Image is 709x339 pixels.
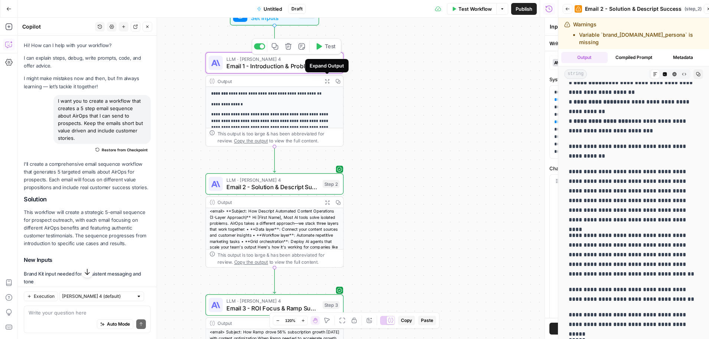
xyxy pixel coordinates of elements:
[92,145,151,154] button: Restore from Checkpoint
[218,78,319,85] div: Output
[251,13,295,22] span: Set Inputs
[206,4,344,26] div: Set InputsInputs
[226,297,319,305] span: LLM · [PERSON_NAME] 4
[311,41,339,52] button: Test
[62,293,133,300] input: Claude Sonnet 4 (default)
[458,5,492,13] span: Test Workflow
[97,319,133,329] button: Auto Mode
[234,138,268,143] span: Copy the output
[24,75,151,90] p: I might make mistakes now and then, but I’m always learning — let’s tackle it together!
[264,5,282,13] span: Untitled
[24,54,151,70] p: I can explain steps, debug, write prompts, code, and offer advice.
[226,55,320,62] span: LLM · [PERSON_NAME] 4
[218,130,340,144] div: This output is too large & has been abbreviated for review. to view the full content.
[22,23,93,30] div: Copilot
[447,3,496,15] button: Test Workflow
[585,5,682,13] span: Email 2 - Solution & Descript Success
[226,182,319,191] span: Email 2 - Solution & Descript Success
[226,62,320,70] span: Email 1 - Introduction & Problem
[226,304,319,313] span: Email 3 - ROI Focus & Ramp Success
[561,52,608,63] button: Output
[218,320,319,327] div: Output
[611,52,657,63] button: Compiled Prompt
[24,292,58,301] button: Execution
[53,95,151,144] div: I want you to create a workflow that creates a 5 step email sequence about AirOps that I can send...
[516,5,532,13] span: Publish
[291,6,303,12] span: Draft
[511,3,537,15] button: Publish
[564,69,587,79] span: string
[226,177,319,184] span: LLM · [PERSON_NAME] 4
[107,321,130,328] span: Auto Mode
[579,31,703,46] li: Variable `brand_[DOMAIN_NAME]_persona` is missing
[325,42,336,50] span: Test
[273,268,276,294] g: Edge from step_2 to step_3
[24,271,141,284] strong: Brand Kit input needed for consistent messaging and tone
[573,21,703,46] div: Warnings
[660,52,706,63] button: Metadata
[24,196,151,203] h2: Solution
[24,160,151,192] p: I'll create a comprehensive email sequence workflow that generates 5 targeted emails about AirOps...
[273,147,276,172] g: Edge from step_1 to step_2
[323,180,340,188] div: Step 2
[298,11,315,19] div: Inputs
[550,23,566,30] textarea: Inputs
[24,42,151,49] p: Hi! How can I help with your workflow?
[34,293,55,300] span: Execution
[685,6,702,12] span: ( step_2 )
[206,173,344,267] div: LLM · [PERSON_NAME] 4Email 2 - Solution & Descript SuccessStep 2Output<email> **Subject: How Desc...
[24,208,151,248] p: This workflow will create a strategic 5-email sequence for prospect outreach, with each email foc...
[323,301,340,309] div: Step 3
[234,259,268,264] span: Copy the output
[102,147,148,153] span: Restore from Checkpoint
[252,3,287,15] button: Untitled
[324,59,340,67] div: Step 1
[285,317,295,323] span: 120%
[218,199,319,206] div: Output
[218,251,340,265] div: This output is too large & has been abbreviated for review. to view the full content.
[24,256,151,265] h3: New Inputs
